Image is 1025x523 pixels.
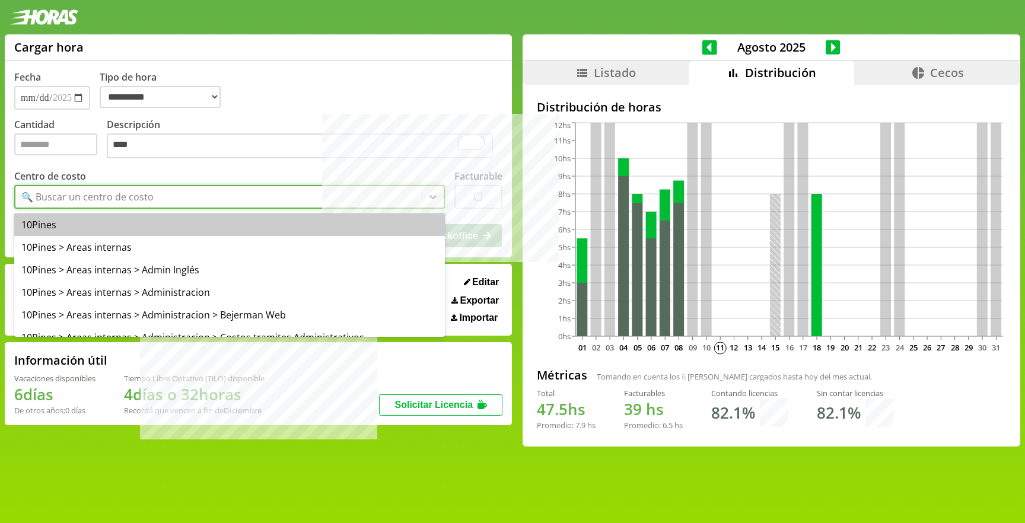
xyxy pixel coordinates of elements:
label: Descripción [107,118,502,161]
text: 23 [881,342,890,353]
div: Total [537,388,596,398]
text: 03 [606,342,614,353]
div: Promedio: hs [537,420,596,430]
text: 10 [702,342,711,353]
span: Importar [459,312,498,323]
text: 28 [951,342,959,353]
h2: Información útil [14,352,107,368]
tspan: 0hs [558,331,571,342]
div: Recordá que vencen a fin de [124,405,265,416]
text: 29 [964,342,973,353]
span: Editar [472,277,499,288]
text: 13 [744,342,752,353]
text: 01 [578,342,587,353]
text: 09 [689,342,697,353]
label: Centro de costo [14,170,86,183]
tspan: 6hs [558,224,571,235]
h2: Distribución de horas [537,99,1006,115]
span: 39 [624,398,642,420]
span: Tomando en cuenta los [PERSON_NAME] cargados hasta hoy del mes actual. [597,371,872,382]
text: 06 [647,342,655,353]
text: 12 [730,342,738,353]
div: De otros años: 0 días [14,405,96,416]
text: 04 [619,342,628,353]
h1: 82.1 % [817,402,861,423]
tspan: 11hs [554,135,571,146]
h1: Cargar hora [14,39,84,55]
tspan: 10hs [554,153,571,164]
h1: hs [624,398,683,420]
text: 25 [909,342,918,353]
input: Cantidad [14,133,97,155]
text: 27 [937,342,945,353]
h2: Métricas [537,367,587,383]
label: Facturable [454,170,502,183]
text: 16 [785,342,793,353]
h1: 82.1 % [711,402,755,423]
tspan: 7hs [558,206,571,217]
h1: 6 días [14,384,96,405]
tspan: 1hs [558,313,571,324]
div: Sin contar licencias [817,388,894,398]
text: 05 [634,342,642,353]
label: Fecha [14,71,41,84]
b: Diciembre [224,405,262,416]
span: Agosto 2025 [717,39,826,55]
div: Promedio: hs [624,420,683,430]
h1: hs [537,398,596,420]
tspan: 4hs [558,260,571,270]
div: Tiempo Libre Optativo (TiLO) disponible [124,373,265,384]
div: 10Pines > Areas internas > Administracion [14,281,445,304]
tspan: 3hs [558,278,571,288]
text: 31 [992,342,1000,353]
div: 10Pines > Areas internas [14,236,445,259]
text: 20 [840,342,848,353]
tspan: 12hs [554,120,571,130]
span: Cecos [930,65,964,81]
text: 21 [854,342,862,353]
text: 08 [674,342,683,353]
span: Exportar [460,295,499,306]
text: 22 [868,342,876,353]
div: Facturables [624,388,683,398]
text: 19 [826,342,835,353]
div: 10Pines [14,213,445,236]
text: 07 [661,342,669,353]
span: Distribución [745,65,816,81]
text: 30 [978,342,986,353]
span: Solicitar Licencia [395,400,473,410]
span: 6 [682,371,686,382]
span: 6.5 [663,420,673,430]
text: 02 [592,342,600,353]
textarea: To enrich screen reader interactions, please activate Accessibility in Grammarly extension settings [107,133,493,158]
text: 14 [757,342,766,353]
span: 7.9 [575,420,585,430]
div: 🔍 Buscar un centro de costo [21,190,154,203]
label: Tipo de hora [100,71,230,110]
text: 17 [799,342,807,353]
text: 24 [895,342,904,353]
div: 10Pines > Areas internas > Administracion > Bejerman Web [14,304,445,326]
text: 11 [716,342,724,353]
tspan: 2hs [558,295,571,306]
img: logotipo [9,9,78,25]
text: 15 [771,342,779,353]
tspan: 5hs [558,242,571,253]
div: 10Pines > Areas internas > Admin Inglés [14,259,445,281]
div: 10Pines > Areas internas > Administracion > Costos tramites Administrativos [14,326,445,349]
tspan: 8hs [558,189,571,199]
label: Cantidad [14,118,107,161]
span: Listado [594,65,636,81]
button: Editar [460,276,503,288]
div: Contando licencias [711,388,788,398]
tspan: 9hs [558,171,571,181]
text: 18 [813,342,821,353]
button: Solicitar Licencia [379,394,502,416]
h1: 4 días o 32 horas [124,384,265,405]
select: Tipo de hora [100,86,221,108]
text: 26 [923,342,931,353]
span: 47.5 [537,398,568,420]
button: Exportar [448,295,502,307]
div: Vacaciones disponibles [14,373,96,384]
